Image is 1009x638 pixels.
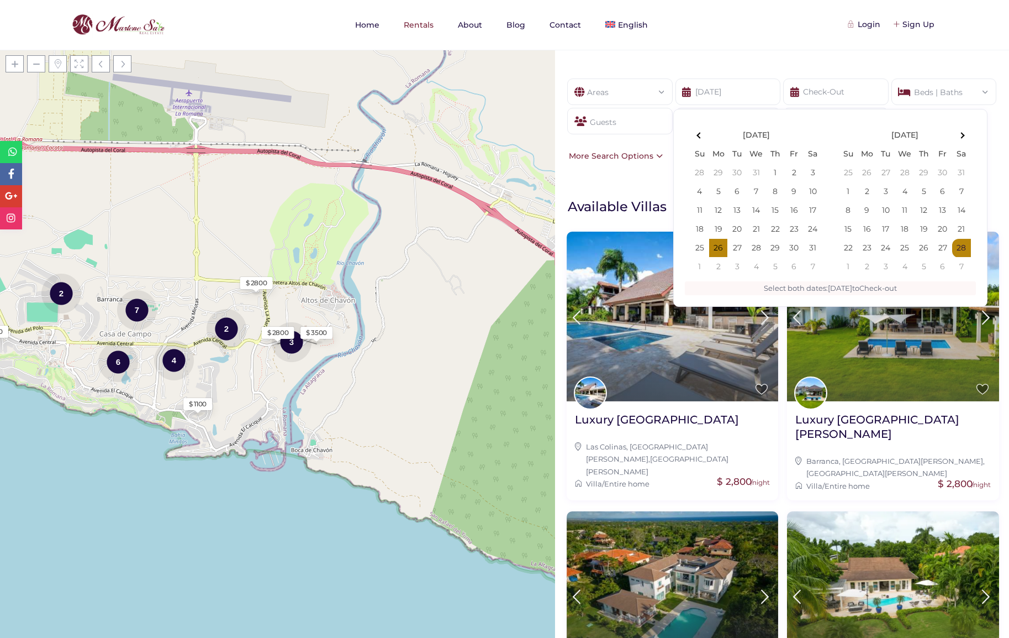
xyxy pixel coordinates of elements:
td: 30 [785,239,804,258]
td: 30 [933,164,952,182]
td: 19 [709,220,728,239]
td: 26 [709,239,728,258]
td: 13 [933,201,952,220]
h2: Luxury [GEOGRAPHIC_DATA] [575,412,739,427]
div: 2 [207,308,246,349]
td: 29 [915,164,933,182]
a: [GEOGRAPHIC_DATA][PERSON_NAME] [586,454,728,475]
div: 2 [41,273,81,314]
a: Villa [586,479,602,488]
div: Guests [567,108,673,134]
td: 5 [709,182,728,201]
td: 14 [747,201,766,220]
td: 23 [858,239,876,258]
td: 8 [839,201,858,220]
td: 11 [690,201,709,220]
td: 9 [858,201,876,220]
td: 26 [915,239,933,258]
div: 6 [98,341,138,383]
a: Villa [806,482,822,490]
div: , [795,455,991,480]
td: 1 [766,164,785,182]
td: 16 [858,220,876,239]
div: Select both dates: to [685,281,976,295]
td: 28 [690,164,709,182]
div: Loading Maps [194,168,360,226]
th: Sa [804,145,822,164]
th: Tu [876,145,895,164]
td: 22 [839,239,858,258]
td: 25 [690,239,709,258]
a: Las Colinas, [GEOGRAPHIC_DATA][PERSON_NAME] [586,442,708,463]
td: 3 [876,258,895,276]
div: $ 2800 [246,278,267,288]
td: 16 [785,201,804,220]
td: 20 [728,220,747,239]
td: 1 [839,182,858,201]
td: 21 [747,220,766,239]
th: [DATE] [709,126,804,145]
div: $ 2800 [267,328,289,338]
td: 28 [952,239,971,258]
td: 1 [690,258,709,276]
td: 27 [728,239,747,258]
th: We [895,145,915,164]
td: 30 [728,164,747,182]
td: 27 [933,239,952,258]
td: 5 [915,258,933,276]
td: 5 [915,182,933,201]
td: 4 [895,182,915,201]
td: 18 [895,220,915,239]
div: $ 1100 [189,399,207,409]
div: $ 3500 [306,328,327,338]
td: 28 [747,239,766,258]
td: 6 [785,258,804,276]
td: 3 [728,258,747,276]
a: Luxury [GEOGRAPHIC_DATA] [575,412,739,435]
div: / [575,478,770,490]
h1: Available Villas [568,198,1003,215]
div: 3 [272,321,311,363]
td: 31 [747,164,766,182]
td: 17 [804,201,822,220]
div: Beds | Baths [900,79,988,98]
td: 31 [804,239,822,258]
td: 9 [785,182,804,201]
td: 11 [895,201,915,220]
td: 12 [915,201,933,220]
td: 4 [690,182,709,201]
td: 26 [858,164,876,182]
th: We [747,145,766,164]
td: 1 [839,258,858,276]
div: , [575,441,770,478]
td: 28 [895,164,915,182]
td: 3 [804,164,822,182]
a: Entire home [825,482,870,490]
th: Tu [728,145,747,164]
input: Check-In [675,79,781,105]
td: 6 [728,182,747,201]
td: 24 [804,220,822,239]
td: 2 [858,182,876,201]
div: More Search Options [566,150,663,162]
td: 7 [952,258,971,276]
td: 13 [728,201,747,220]
div: Sign Up [894,18,934,30]
td: 6 [933,258,952,276]
th: Mo [858,145,876,164]
td: 14 [952,201,971,220]
td: 7 [952,182,971,201]
td: 7 [747,182,766,201]
span: Check-out [859,284,897,292]
div: Login [849,18,880,30]
td: 15 [766,201,785,220]
a: Luxury [GEOGRAPHIC_DATA][PERSON_NAME] [795,412,991,449]
img: Luxury Villa Cañas [787,232,999,401]
span: English [618,20,648,30]
td: 31 [952,164,971,182]
td: 12 [709,201,728,220]
td: 20 [933,220,952,239]
th: [DATE] [858,126,952,145]
div: 4 [154,339,194,381]
th: Th [766,145,785,164]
